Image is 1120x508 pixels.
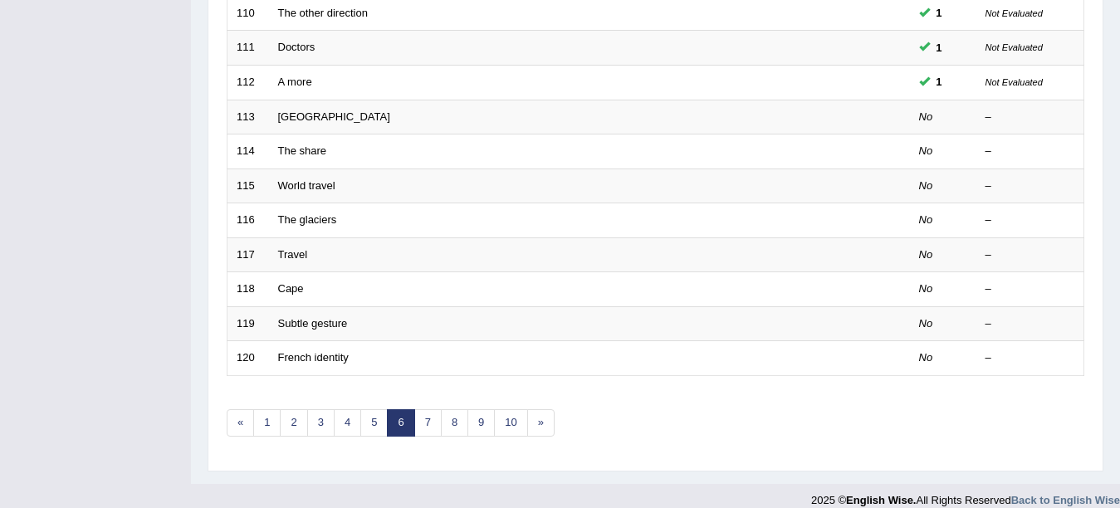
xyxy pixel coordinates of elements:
span: You can still take this question [930,73,949,90]
strong: English Wise. [846,494,916,506]
a: 7 [414,409,442,437]
a: 3 [307,409,335,437]
div: – [986,247,1075,263]
a: French identity [278,351,349,364]
a: « [227,409,254,437]
a: 2 [280,409,307,437]
td: 117 [227,237,269,272]
a: [GEOGRAPHIC_DATA] [278,110,390,123]
small: Not Evaluated [986,42,1043,52]
a: The other direction [278,7,368,19]
a: The share [278,144,327,157]
td: 116 [227,203,269,238]
div: – [986,316,1075,332]
a: Back to English Wise [1011,494,1120,506]
div: – [986,350,1075,366]
em: No [919,317,933,330]
a: Cape [278,282,304,295]
em: No [919,282,933,295]
em: No [919,144,933,157]
div: – [986,212,1075,228]
a: A more [278,76,312,88]
a: 9 [467,409,495,437]
td: 112 [227,65,269,100]
td: 115 [227,169,269,203]
td: 120 [227,341,269,376]
em: No [919,351,933,364]
em: No [919,213,933,226]
div: – [986,110,1075,125]
td: 118 [227,272,269,307]
a: 10 [494,409,527,437]
em: No [919,179,933,192]
td: 119 [227,306,269,341]
div: – [986,178,1075,194]
td: 111 [227,31,269,66]
td: 114 [227,134,269,169]
small: Not Evaluated [986,8,1043,18]
small: Not Evaluated [986,77,1043,87]
div: – [986,281,1075,297]
a: Travel [278,248,308,261]
a: Subtle gesture [278,317,348,330]
a: 1 [253,409,281,437]
a: 6 [387,409,414,437]
span: You can still take this question [930,4,949,22]
a: Doctors [278,41,315,53]
a: » [527,409,555,437]
a: 4 [334,409,361,437]
td: 113 [227,100,269,134]
em: No [919,110,933,123]
a: The glaciers [278,213,337,226]
span: You can still take this question [930,39,949,56]
div: 2025 © All Rights Reserved [811,484,1120,508]
a: 8 [441,409,468,437]
em: No [919,248,933,261]
a: World travel [278,179,335,192]
div: – [986,144,1075,159]
a: 5 [360,409,388,437]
